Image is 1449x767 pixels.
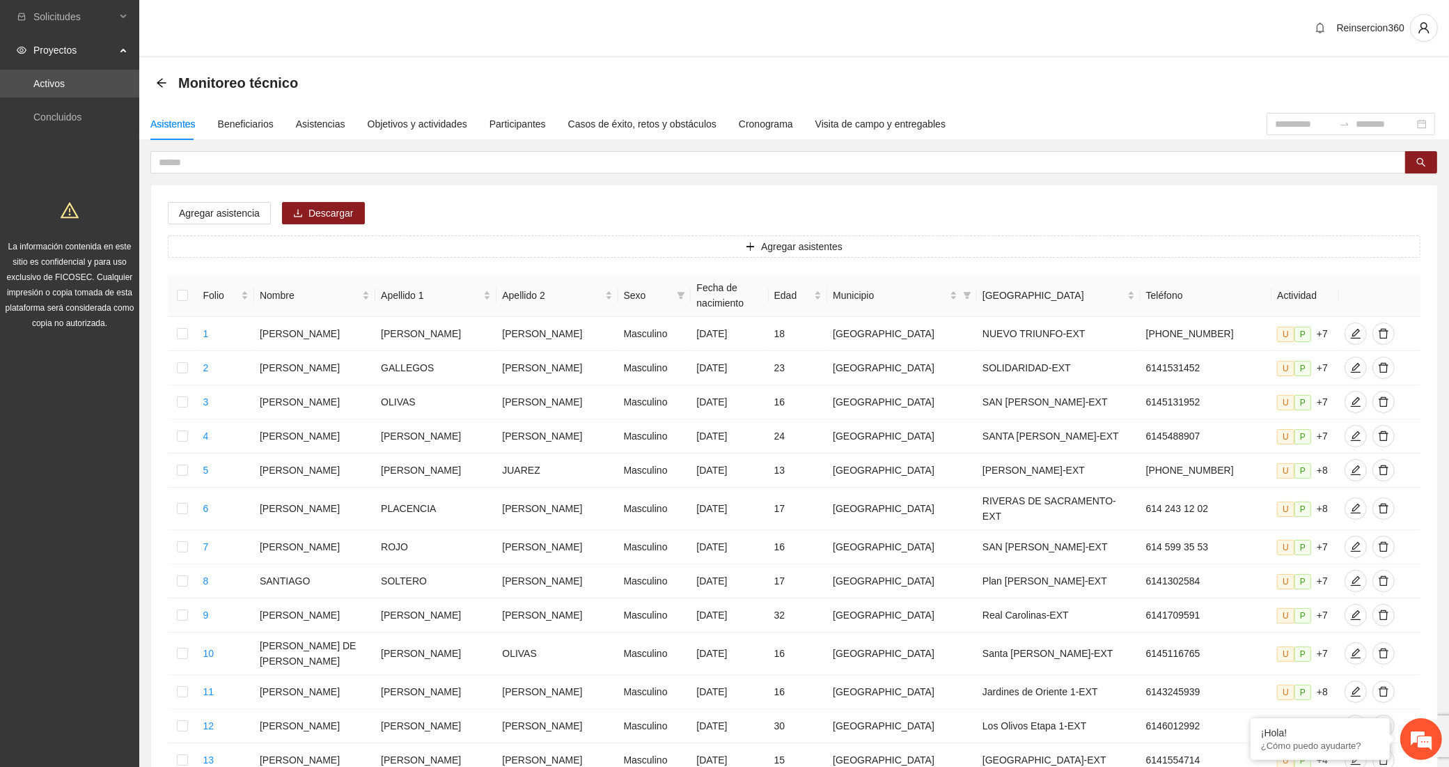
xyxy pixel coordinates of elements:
[203,431,209,442] a: 4
[496,274,618,317] th: Apellido 2
[33,78,65,89] a: Activos
[618,564,691,598] td: Masculino
[1372,459,1395,481] button: delete
[1345,610,1366,621] span: edit
[618,709,691,743] td: Masculino
[203,720,214,731] a: 12
[1294,540,1311,555] span: P
[774,288,812,303] span: Edad
[1345,465,1366,476] span: edit
[618,675,691,709] td: Masculino
[1294,608,1311,623] span: P
[1345,536,1367,558] button: edit
[827,488,977,530] td: [GEOGRAPHIC_DATA]
[203,686,214,697] a: 11
[1345,459,1367,481] button: edit
[769,709,828,743] td: 30
[368,116,467,132] div: Objetivos y actividades
[1271,488,1339,530] td: +8
[977,709,1141,743] td: Los Olivos Etapa 1-EXT
[1372,536,1395,558] button: delete
[1345,425,1367,447] button: edit
[1271,274,1339,317] th: Actividad
[1373,431,1394,442] span: delete
[375,488,496,530] td: PLACENCIA
[1345,431,1366,442] span: edit
[168,235,1420,258] button: plusAgregar asistentes
[963,291,971,300] span: filter
[1345,715,1367,737] button: edit
[1372,391,1395,413] button: delete
[1271,385,1339,419] td: +7
[1294,429,1311,444] span: P
[1294,361,1311,376] span: P
[496,351,618,385] td: [PERSON_NAME]
[496,317,618,351] td: [PERSON_NAME]
[1277,327,1294,342] span: U
[769,385,828,419] td: 16
[496,564,618,598] td: [PERSON_NAME]
[618,598,691,633] td: Masculino
[203,465,209,476] a: 5
[1271,530,1339,564] td: +7
[769,530,828,564] td: 16
[977,633,1141,675] td: Santa [PERSON_NAME]-EXT
[282,202,365,224] button: downloadDescargar
[1372,681,1395,703] button: delete
[1294,327,1311,342] span: P
[375,454,496,488] td: [PERSON_NAME]
[1345,604,1367,626] button: edit
[203,575,209,587] a: 8
[375,530,496,564] td: ROJO
[308,206,354,221] span: Descargar
[827,564,977,598] td: [GEOGRAPHIC_DATA]
[691,385,768,419] td: [DATE]
[496,419,618,454] td: [PERSON_NAME]
[496,709,618,743] td: [PERSON_NAME]
[496,488,618,530] td: [PERSON_NAME]
[1277,502,1294,517] span: U
[1345,681,1367,703] button: edit
[982,288,1125,303] span: [GEOGRAPHIC_DATA]
[1345,648,1366,659] span: edit
[1271,675,1339,709] td: +8
[677,291,685,300] span: filter
[1373,648,1394,659] span: delete
[1277,608,1294,623] span: U
[827,274,977,317] th: Municipio
[977,419,1141,454] td: SANTA [PERSON_NAME]-EXT
[1345,686,1366,697] span: edit
[1345,391,1367,413] button: edit
[1271,454,1339,488] td: +8
[179,206,260,221] span: Agregar asistencia
[254,317,375,351] td: [PERSON_NAME]
[502,288,602,303] span: Apellido 2
[1373,503,1394,514] span: delete
[1411,22,1437,34] span: user
[691,709,768,743] td: [DATE]
[375,419,496,454] td: [PERSON_NAME]
[1373,575,1394,587] span: delete
[1373,362,1394,373] span: delete
[1141,385,1272,419] td: 6145131952
[618,317,691,351] td: Masculino
[1277,395,1294,410] span: U
[827,675,977,709] td: [GEOGRAPHIC_DATA]
[1345,357,1367,379] button: edit
[489,116,546,132] div: Participantes
[6,242,134,328] span: La información contenida en este sitio es confidencial y para uso exclusivo de FICOSEC. Cualquier...
[496,530,618,564] td: [PERSON_NAME]
[827,317,977,351] td: [GEOGRAPHIC_DATA]
[375,351,496,385] td: GALLEGOS
[691,564,768,598] td: [DATE]
[691,351,768,385] td: [DATE]
[977,454,1141,488] td: [PERSON_NAME]-EXT
[1372,323,1395,345] button: delete
[618,454,691,488] td: Masculino
[618,385,691,419] td: Masculino
[1271,564,1339,598] td: +7
[977,598,1141,633] td: Real Carolinas-EXT
[1271,317,1339,351] td: +7
[827,633,977,675] td: [GEOGRAPHIC_DATA]
[1373,465,1394,476] span: delete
